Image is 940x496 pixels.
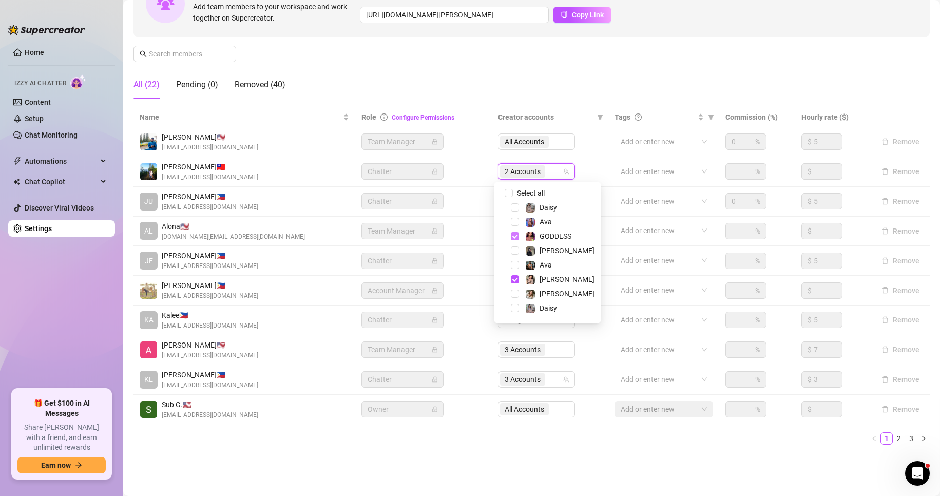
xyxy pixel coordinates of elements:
a: 1 [881,433,892,444]
span: lock [432,376,438,383]
span: [EMAIL_ADDRESS][DOMAIN_NAME] [162,261,258,271]
img: GODDESS [526,232,535,241]
button: left [868,432,880,445]
span: [EMAIL_ADDRESS][DOMAIN_NAME] [162,351,258,360]
button: Earn nowarrow-right [17,457,106,473]
span: team [563,168,569,175]
button: Remove [877,373,924,386]
a: 2 [893,433,905,444]
span: Copy Link [572,11,604,19]
span: [PERSON_NAME] 🇵🇭 [162,280,258,291]
img: AI Chatter [70,74,86,89]
span: Automations [25,153,98,169]
span: Chatter [368,164,437,179]
li: 1 [880,432,893,445]
button: Remove [877,255,924,267]
div: Removed (40) [235,79,285,91]
span: Tags [615,111,630,123]
span: Chatter [368,194,437,209]
span: Earn now [41,461,71,469]
span: filter [706,109,716,125]
a: Content [25,98,51,106]
button: Copy Link [553,7,611,23]
img: Anna [526,246,535,256]
span: Ava [540,261,552,269]
a: Configure Permissions [392,114,454,121]
span: Izzy AI Chatter [14,79,66,88]
span: Select tree node [511,218,519,226]
span: 🎁 Get $100 in AI Messages [17,398,106,418]
span: team [563,376,569,383]
span: [PERSON_NAME] 🇵🇭 [162,191,258,202]
span: copy [561,11,568,18]
span: arrow-right [75,462,82,469]
span: Chatter [368,253,437,269]
span: Select tree node [511,275,519,283]
input: Search members [149,48,222,60]
span: Chatter [368,372,437,387]
span: 3 Accounts [500,373,545,386]
button: Remove [877,136,924,148]
a: Settings [25,224,52,233]
span: lock [432,258,438,264]
button: Remove [877,344,924,356]
span: [PERSON_NAME] 🇹🇼 [162,161,258,173]
button: Remove [877,314,924,326]
span: Daisy [540,304,557,312]
span: Alona 🇺🇸 [162,221,305,232]
span: 2 Accounts [500,165,545,178]
span: Creator accounts [498,111,593,123]
img: Ava [526,261,535,270]
iframe: Intercom live chat [905,461,930,486]
th: Hourly rate ($) [795,107,871,127]
span: [PERSON_NAME] 🇵🇭 [162,250,258,261]
span: filter [708,114,714,120]
li: Next Page [917,432,930,445]
th: Name [133,107,355,127]
button: Remove [877,195,924,207]
span: [EMAIL_ADDRESS][DOMAIN_NAME] [162,410,258,420]
span: [EMAIL_ADDRESS][DOMAIN_NAME] [162,143,258,152]
span: lock [432,228,438,234]
div: Pending (0) [176,79,218,91]
span: [EMAIL_ADDRESS][DOMAIN_NAME] [162,173,258,182]
span: [PERSON_NAME] 🇺🇸 [162,339,258,351]
li: Previous Page [868,432,880,445]
img: Jenna [526,275,535,284]
div: All (22) [133,79,160,91]
span: search [140,50,147,58]
span: [EMAIL_ADDRESS][DOMAIN_NAME] [162,202,258,212]
span: Select tree node [511,304,519,312]
span: Share [PERSON_NAME] with a friend, and earn unlimited rewards [17,423,106,453]
span: [PERSON_NAME] [540,246,594,255]
img: Aaron Paul Carnaje [140,282,157,299]
img: Chat Copilot [13,178,20,185]
span: [PERSON_NAME] 🇺🇸 [162,131,258,143]
a: Setup [25,115,44,123]
button: Remove [877,403,924,415]
span: 3 Accounts [505,374,541,385]
span: lock [432,198,438,204]
span: Select tree node [511,232,519,240]
span: Select tree node [511,203,519,212]
span: lock [432,406,438,412]
img: Jero Justalero [140,163,157,180]
button: Remove [877,225,924,237]
a: Home [25,48,44,56]
span: Ava [540,218,552,226]
button: Remove [877,165,924,178]
a: 3 [906,433,917,444]
span: Team Manager [368,342,437,357]
span: [DOMAIN_NAME][EMAIL_ADDRESS][DOMAIN_NAME] [162,232,305,242]
span: AL [144,225,153,237]
span: GODDESS [540,232,571,240]
span: Sub G. 🇺🇸 [162,399,258,410]
span: [EMAIL_ADDRESS][DOMAIN_NAME] [162,291,258,301]
span: lock [432,139,438,145]
span: info-circle [380,113,388,121]
span: [EMAIL_ADDRESS][DOMAIN_NAME] [162,321,258,331]
span: lock [432,168,438,175]
span: Chat Copilot [25,174,98,190]
span: Select all [513,187,549,199]
button: Remove [877,284,924,297]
